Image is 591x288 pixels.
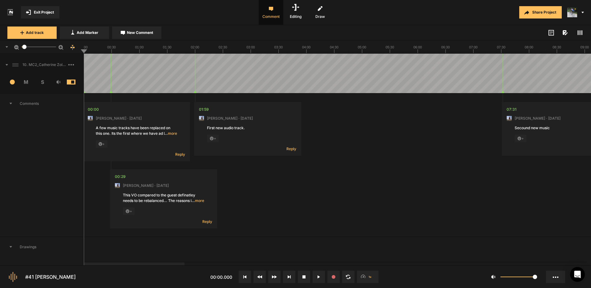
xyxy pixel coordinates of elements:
span: Add track [26,30,44,35]
img: ACg8ocJ5zrP0c3SJl5dKscm-Goe6koz8A9fWD7dpguHuX8DX5VIxymM=s96-c [88,116,93,121]
text: 04:30 [330,45,338,49]
span: Add Marker [77,30,98,35]
span: + [207,135,219,142]
text: 01:00 [135,45,144,49]
div: 00:29.264 [115,174,126,180]
span: S [34,78,51,86]
img: ACg8ocJ5zrP0c3SJl5dKscm-Goe6koz8A9fWD7dpguHuX8DX5VIxymM=s96-c [507,116,512,121]
button: Share Project [519,6,562,19]
div: 01:59.951 [199,106,209,113]
button: Exit Project [21,6,59,19]
text: 06:00 [413,45,422,49]
span: more [164,131,177,136]
text: 01:30 [163,45,172,49]
span: … [192,198,195,203]
span: + [96,140,107,148]
text: 05:00 [358,45,366,49]
span: 10. MC2_Catherine Zoller_Soft Lock_[DATE] Copy 01 [20,62,68,68]
text: 03:00 [246,45,255,49]
span: New Comment [127,30,153,35]
span: M [18,78,34,86]
img: ACg8ocJ5zrP0c3SJl5dKscm-Goe6koz8A9fWD7dpguHuX8DX5VIxymM=s96-c [199,116,204,121]
div: A few music tracks have been replaced on this one. Its the first where we have ad breaks built in... [96,125,177,136]
button: Add Marker [60,27,109,39]
span: + [515,135,526,142]
span: … [164,131,168,136]
img: ACg8ocLxXzHjWyafR7sVkIfmxRufCxqaSAR27SDjuE-ggbMy1qqdgD8=s96-c [567,7,577,17]
div: 00:00.000 [88,106,99,113]
text: 07:30 [497,45,505,49]
button: Add track [7,27,57,39]
text: 09:00 [581,45,589,49]
div: #41 [PERSON_NAME] [25,273,76,281]
div: First new audio track. [207,125,288,131]
text: 00:30 [107,45,116,49]
text: 08:30 [553,45,561,49]
text: 08:00 [525,45,533,49]
span: [PERSON_NAME] · [DATE] [96,116,142,121]
span: Reply [202,219,212,224]
span: [PERSON_NAME] · [DATE] [123,183,169,188]
div: This VO compared to the guest definatley needs to be rebalanced... The reasons its off is because... [123,192,204,204]
span: Reply [286,146,296,151]
text: 02:30 [219,45,227,49]
text: 02:00 [191,45,199,49]
span: Exit Project [34,10,54,15]
span: 00:00.000 [210,274,232,280]
text: 05:30 [386,45,394,49]
div: 07:31.618 [507,106,516,113]
span: [PERSON_NAME] · [DATE] [207,116,253,121]
text: 03:30 [274,45,283,49]
text: 04:00 [302,45,311,49]
span: + [123,208,135,215]
span: more [192,198,204,204]
img: ACg8ocJ5zrP0c3SJl5dKscm-Goe6koz8A9fWD7dpguHuX8DX5VIxymM=s96-c [115,183,120,188]
button: 1x [357,271,378,283]
div: Open Intercom Messenger [570,267,585,282]
button: New Comment [112,27,161,39]
span: [PERSON_NAME] · [DATE] [515,116,561,121]
span: Reply [175,152,185,157]
text: 06:30 [441,45,450,49]
text: 07:00 [469,45,478,49]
